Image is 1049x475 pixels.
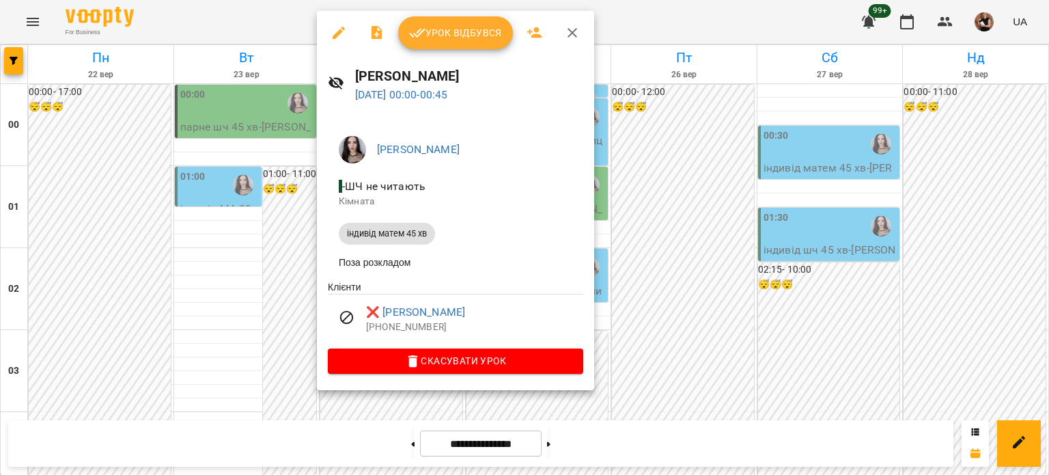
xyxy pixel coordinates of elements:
[409,25,502,41] span: Урок відбувся
[366,304,465,321] a: ❌ [PERSON_NAME]
[339,136,366,163] img: 23d2127efeede578f11da5c146792859.jpg
[328,250,583,275] li: Поза розкладом
[339,228,435,240] span: індивід матем 45 хв
[366,321,583,334] p: [PHONE_NUMBER]
[339,195,572,208] p: Кімната
[328,280,583,349] ul: Клієнти
[377,143,460,156] a: [PERSON_NAME]
[355,66,583,87] h6: [PERSON_NAME]
[328,349,583,373] button: Скасувати Урок
[339,353,572,369] span: Скасувати Урок
[339,310,355,326] svg: Візит скасовано
[398,16,513,49] button: Урок відбувся
[355,88,448,101] a: [DATE] 00:00-00:45
[339,180,428,193] span: - ШЧ не читають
